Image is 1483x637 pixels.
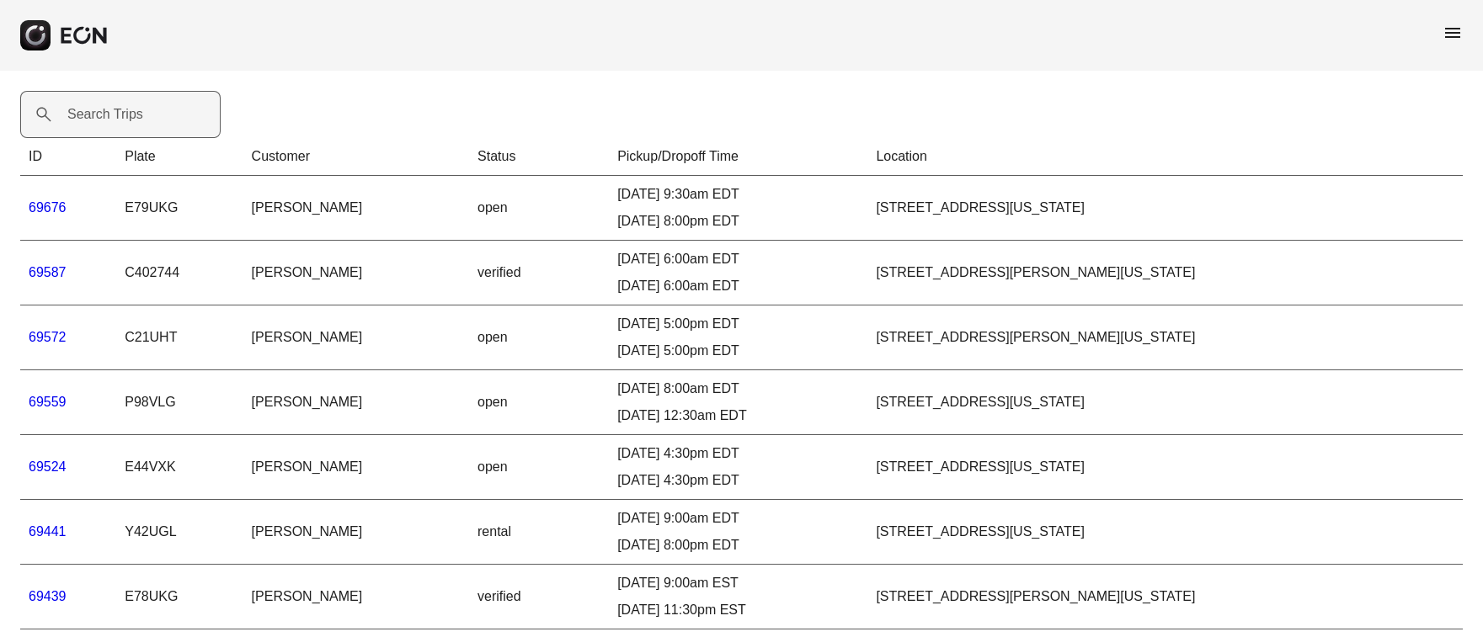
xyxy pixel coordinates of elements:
span: menu [1443,23,1463,43]
td: rental [469,500,609,565]
td: [STREET_ADDRESS][US_STATE] [867,500,1463,565]
div: [DATE] 5:00pm EDT [617,341,859,361]
td: E79UKG [116,176,243,241]
div: [DATE] 12:30am EDT [617,406,859,426]
th: Pickup/Dropoff Time [609,138,867,176]
th: Status [469,138,609,176]
td: E44VXK [116,435,243,500]
td: [PERSON_NAME] [243,241,469,305]
a: 69559 [29,395,67,409]
td: open [469,435,609,500]
a: 69587 [29,265,67,279]
label: Search Trips [67,104,143,125]
td: open [469,176,609,241]
td: verified [469,565,609,629]
td: [STREET_ADDRESS][US_STATE] [867,176,1463,241]
td: [PERSON_NAME] [243,435,469,500]
div: [DATE] 6:00am EDT [617,249,859,269]
a: 69524 [29,459,67,474]
td: Y42UGL [116,500,243,565]
div: [DATE] 6:00am EDT [617,276,859,296]
td: open [469,370,609,435]
td: [STREET_ADDRESS][US_STATE] [867,370,1463,435]
a: 69676 [29,200,67,215]
div: [DATE] 9:00am EST [617,573,859,593]
td: C21UHT [116,305,243,370]
td: [PERSON_NAME] [243,176,469,241]
th: Customer [243,138,469,176]
td: P98VLG [116,370,243,435]
div: [DATE] 11:30pm EST [617,600,859,620]
a: 69439 [29,589,67,603]
td: verified [469,241,609,305]
td: C402744 [116,241,243,305]
th: Plate [116,138,243,176]
a: 69572 [29,330,67,344]
div: [DATE] 8:00am EDT [617,379,859,399]
td: [PERSON_NAME] [243,370,469,435]
td: [STREET_ADDRESS][PERSON_NAME][US_STATE] [867,305,1463,370]
td: [STREET_ADDRESS][US_STATE] [867,435,1463,500]
th: ID [20,138,116,176]
td: [PERSON_NAME] [243,305,469,370]
div: [DATE] 9:00am EDT [617,508,859,528]
td: [PERSON_NAME] [243,565,469,629]
div: [DATE] 4:30pm EDT [617,470,859,491]
div: [DATE] 5:00pm EDT [617,314,859,334]
div: [DATE] 8:00pm EDT [617,535,859,555]
td: [STREET_ADDRESS][PERSON_NAME][US_STATE] [867,241,1463,305]
div: [DATE] 8:00pm EDT [617,211,859,231]
div: [DATE] 9:30am EDT [617,184,859,204]
td: open [469,305,609,370]
th: Location [867,138,1463,176]
td: E78UKG [116,565,243,629]
a: 69441 [29,524,67,539]
div: [DATE] 4:30pm EDT [617,443,859,464]
td: [STREET_ADDRESS][PERSON_NAME][US_STATE] [867,565,1463,629]
td: [PERSON_NAME] [243,500,469,565]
